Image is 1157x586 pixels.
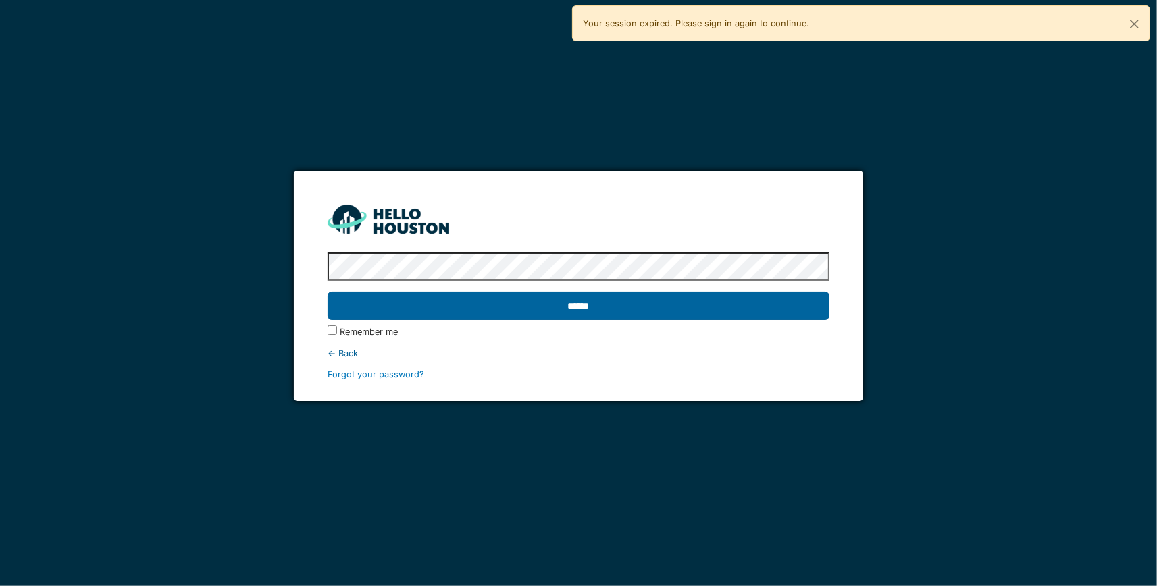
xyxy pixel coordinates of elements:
div: Your session expired. Please sign in again to continue. [572,5,1151,41]
a: Forgot your password? [328,369,424,379]
img: HH_line-BYnF2_Hg.png [328,205,449,234]
div: ← Back [328,347,830,360]
label: Remember me [340,325,398,338]
button: Close [1119,6,1150,42]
